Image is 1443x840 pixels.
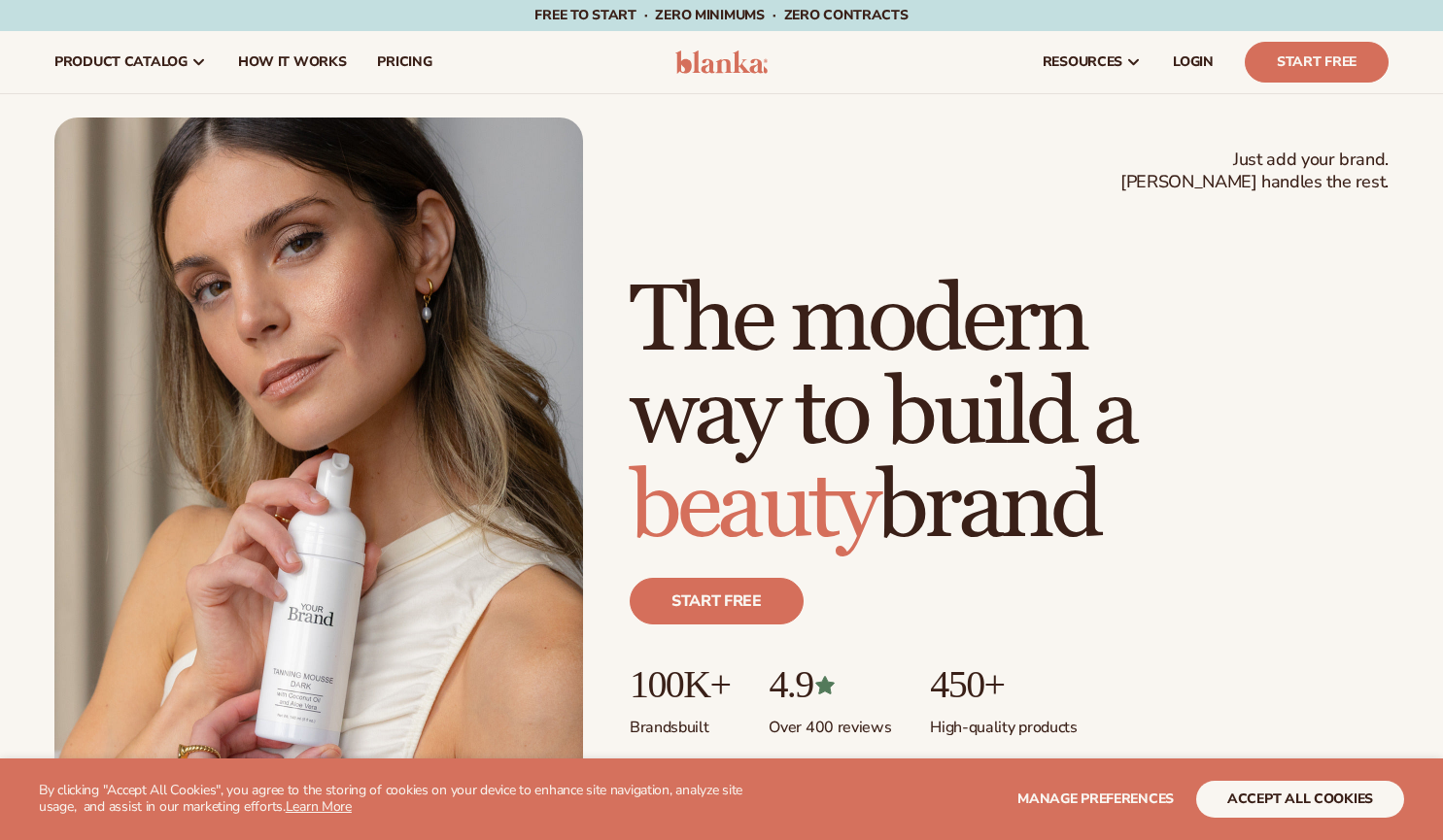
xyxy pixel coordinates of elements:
[1173,54,1214,70] span: LOGIN
[1157,31,1229,93] a: LOGIN
[361,31,447,93] a: pricing
[1027,31,1157,93] a: resources
[534,6,908,24] span: Free to start · ZERO minimums · ZERO contracts
[286,797,352,816] a: Learn More
[54,54,188,70] span: product catalog
[630,578,804,624] a: Start free
[1120,149,1389,194] span: Just add your brand. [PERSON_NAME] handles the rest.
[39,783,773,816] p: By clicking "Accept All Cookies", you agree to the storing of cookies on your device to enhance s...
[769,663,891,706] p: 4.9
[675,50,768,74] img: logo
[630,451,876,564] span: beauty
[223,31,362,93] a: How It Works
[238,54,347,70] span: How It Works
[930,663,1077,706] p: 450+
[1017,781,1174,818] button: Manage preferences
[1245,42,1389,83] a: Start Free
[1196,781,1404,818] button: accept all cookies
[1017,790,1174,808] span: Manage preferences
[630,706,730,738] p: Brands built
[630,275,1389,554] h1: The modern way to build a brand
[377,54,431,70] span: pricing
[630,663,730,706] p: 100K+
[39,31,223,93] a: product catalog
[930,706,1077,738] p: High-quality products
[54,118,583,784] img: Female holding tanning mousse.
[1043,54,1122,70] span: resources
[769,706,891,738] p: Over 400 reviews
